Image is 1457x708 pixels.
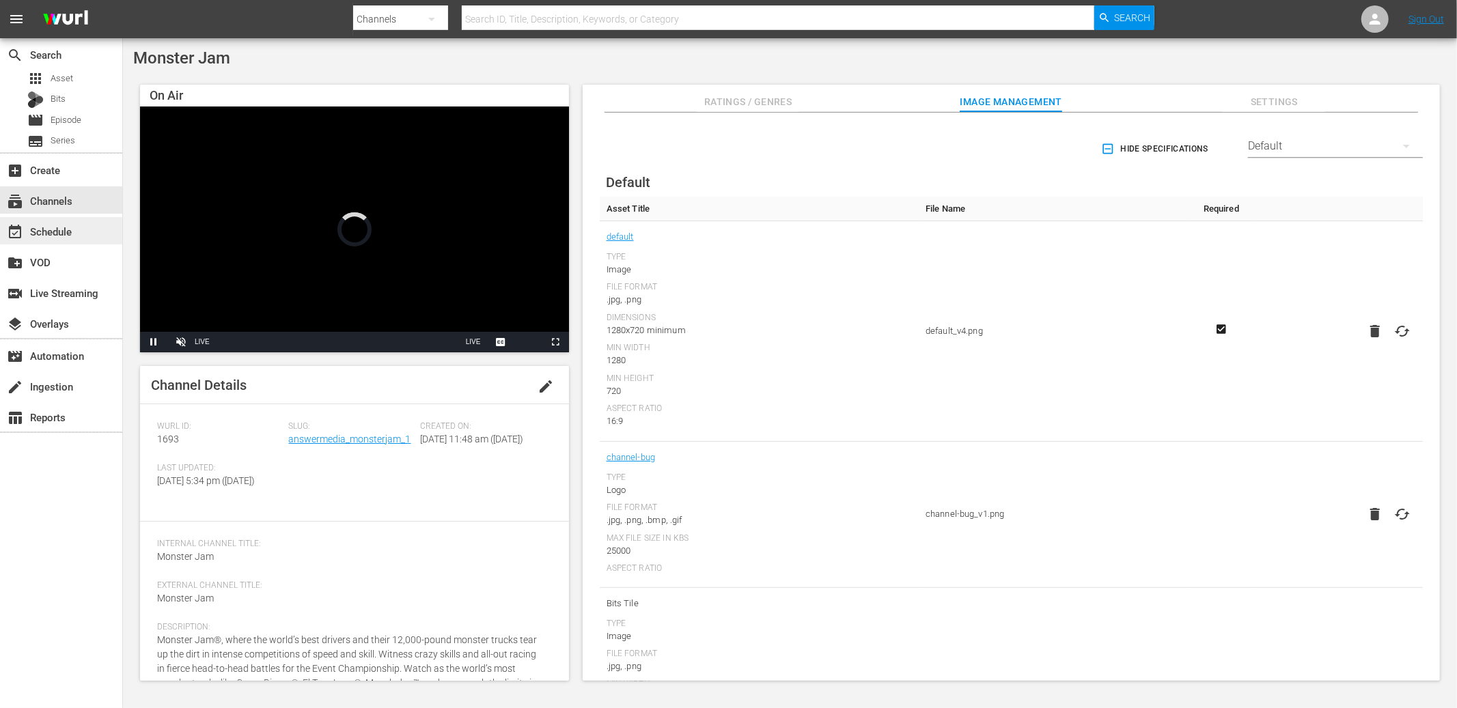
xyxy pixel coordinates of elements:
[607,563,912,574] div: Aspect Ratio
[133,48,230,68] span: Monster Jam
[607,252,912,263] div: Type
[607,449,656,466] a: channel-bug
[195,332,210,352] div: LIVE
[542,332,569,352] button: Fullscreen
[7,224,23,240] span: Schedule
[27,70,44,87] span: Asset
[607,228,634,246] a: default
[919,197,1188,221] th: File Name
[8,11,25,27] span: menu
[51,92,66,106] span: Bits
[157,622,545,633] span: Description:
[51,134,75,147] span: Series
[606,174,650,190] span: Default
[1409,14,1444,25] a: Sign Out
[960,94,1062,111] span: Image Management
[7,47,23,63] span: Search
[514,332,542,352] button: Picture-in-Picture
[607,595,912,612] span: Bits Tile
[607,649,912,660] div: File Format
[157,475,255,486] span: [DATE] 5:34 pm ([DATE])
[140,107,569,352] div: Video Player
[919,221,1188,442] td: default_v4.png
[600,197,919,221] th: Asset Title
[607,483,912,497] div: Logo
[1223,94,1325,111] span: Settings
[420,421,545,432] span: Created On:
[1248,127,1423,165] div: Default
[1188,197,1255,221] th: Required
[607,263,912,277] div: Image
[607,373,912,384] div: Min Height
[1098,130,1214,168] button: Hide Specifications
[157,539,545,550] span: Internal Channel Title:
[607,660,912,673] div: .jpg, .png
[157,421,282,432] span: Wurl ID:
[1213,323,1230,335] svg: Required
[529,370,562,403] button: edit
[150,88,183,102] span: On Air
[607,533,912,544] div: Max File Size In Kbs
[157,551,214,562] span: Monster Jam
[919,442,1188,588] td: channel-bug_v1.png
[538,378,554,395] span: edit
[607,679,912,690] div: Min Width
[607,343,912,354] div: Min Width
[607,313,912,324] div: Dimensions
[420,434,523,444] span: [DATE] 11:48 am ([DATE])
[460,332,487,352] button: Seek to live, currently playing live
[7,285,23,302] span: Live Streaming
[1115,5,1151,30] span: Search
[7,162,23,179] span: Create
[607,354,912,367] div: 1280
[7,193,23,210] span: Channels
[157,580,545,591] span: External Channel Title:
[607,293,912,307] div: .jpg, .png
[487,332,514,352] button: Captions
[607,282,912,293] div: File Format
[607,544,912,558] div: 25000
[167,332,195,352] button: Unmute
[27,133,44,150] span: Series
[7,410,23,426] span: Reports
[7,379,23,395] span: Ingestion
[157,463,282,474] span: Last Updated:
[140,332,167,352] button: Pause
[607,472,912,483] div: Type
[27,112,44,128] span: Episode
[157,434,179,444] span: 1693
[289,421,414,432] span: Slug:
[33,3,98,36] img: ans4CAIJ8jUAAAAAAAAAAAAAAAAAAAAAAAAgQb4GAAAAAAAAAAAAAAAAAAAAAAAAJMjXAAAAAAAAAAAAAAAAAAAAAAAAgAT5G...
[1104,142,1208,156] span: Hide Specifications
[607,324,912,337] div: 1280x720 minimum
[157,593,214,604] span: Monster Jam
[1094,5,1154,30] button: Search
[607,502,912,513] div: File Format
[7,255,23,271] span: VOD
[607,513,912,527] div: .jpg, .png, .bmp, .gif
[289,434,411,444] a: answermedia_monsterjam_1
[151,377,247,393] span: Channel Details
[607,403,912,414] div: Aspect Ratio
[607,384,912,398] div: 720
[697,94,799,111] span: Ratings / Genres
[157,634,537,703] span: Monster Jam®, where the world’s best drivers and their 12,000-pound monster trucks tear up the di...
[466,338,481,345] span: LIVE
[607,619,912,629] div: Type
[51,113,81,127] span: Episode
[27,91,44,108] div: Bits
[51,72,73,85] span: Asset
[7,348,23,365] span: Automation
[607,414,912,428] div: 16:9
[607,629,912,643] div: Image
[7,316,23,332] span: Overlays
